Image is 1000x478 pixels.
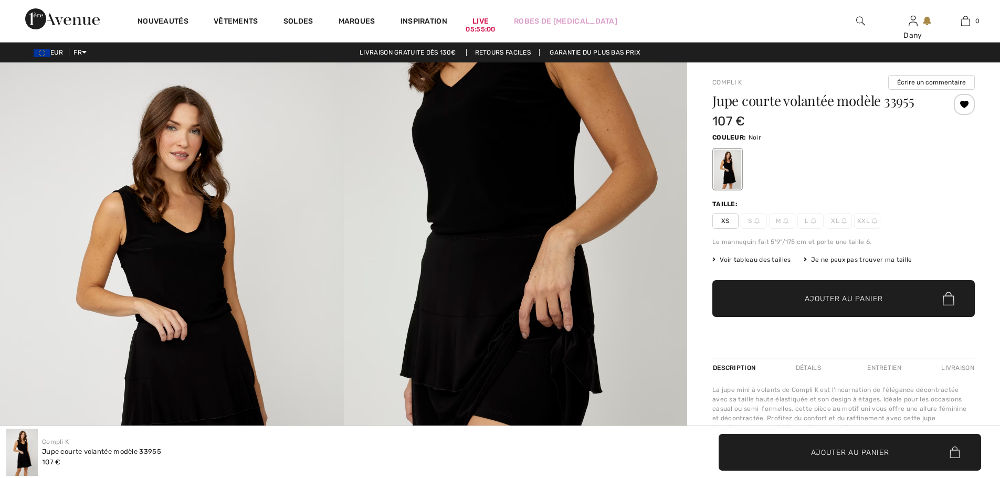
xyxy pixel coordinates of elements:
[712,134,746,141] span: Couleur:
[6,429,38,476] img: Jupe Courte Volant&eacute;e mod&egrave;le 33955
[712,255,791,264] span: Voir tableau des tailles
[811,447,889,458] span: Ajouter au panier
[797,213,824,229] span: L
[712,79,742,86] a: Compli K
[841,218,847,224] img: ring-m.svg
[712,114,745,129] span: 107 €
[826,213,852,229] span: XL
[854,213,880,229] span: XXL
[401,17,447,28] span: Inspiration
[712,94,931,108] h1: Jupe courte volantée modèle 33955
[961,15,970,27] img: Mon panier
[466,25,495,35] div: 05:55:00
[514,16,617,27] a: Robes de [MEDICAL_DATA]
[42,438,69,445] a: Compli K
[283,17,313,28] a: Soldes
[42,458,61,466] span: 107 €
[42,447,161,457] div: Jupe courte volantée modèle 33955
[741,213,767,229] span: S
[804,255,912,264] div: Je ne peux pas trouver ma taille
[887,30,939,41] div: Dany
[888,75,975,90] button: Écrire un commentaire
[339,17,375,28] a: Marques
[950,447,960,458] img: Bag.svg
[138,17,188,28] a: Nouveautés
[712,385,975,432] div: La jupe mini à volants de Compli K est l'incarnation de l'élégance décontractée avec sa taille ha...
[754,218,760,224] img: ring-m.svg
[25,8,100,29] img: 1ère Avenue
[943,292,954,305] img: Bag.svg
[909,16,918,26] a: Se connecter
[34,49,67,56] span: EUR
[858,358,910,377] div: Entretien
[712,199,740,209] div: Taille:
[909,15,918,27] img: Mes infos
[749,134,761,141] span: Noir
[769,213,795,229] span: M
[856,15,865,27] img: recherche
[712,280,975,317] button: Ajouter au panier
[73,49,87,56] span: FR
[714,150,741,189] div: Noir
[34,49,50,57] img: Euro
[975,16,980,26] span: 0
[811,218,816,224] img: ring-m.svg
[466,49,540,56] a: Retours faciles
[783,218,788,224] img: ring-m.svg
[719,434,981,471] button: Ajouter au panier
[933,399,990,426] iframe: Ouvre un widget dans lequel vous pouvez trouver plus d’informations
[541,49,649,56] a: Garantie du plus bas prix
[940,15,991,27] a: 0
[472,16,489,27] a: Live05:55:00
[712,358,758,377] div: Description
[939,358,975,377] div: Livraison
[712,237,975,247] div: Le mannequin fait 5'9"/175 cm et porte une taille 6.
[712,213,739,229] span: XS
[214,17,258,28] a: Vêtements
[351,49,464,56] a: Livraison gratuite dès 130€
[805,293,883,304] span: Ajouter au panier
[787,358,830,377] div: Détails
[872,218,877,224] img: ring-m.svg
